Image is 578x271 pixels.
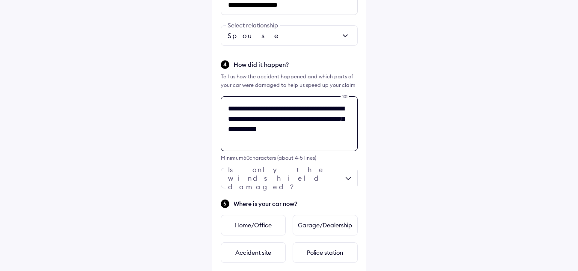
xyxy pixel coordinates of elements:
div: Police station [293,242,358,263]
div: Home/Office [221,215,286,235]
span: Where is your car now? [234,200,358,208]
div: Tell us how the accident happened and which parts of your car were damaged to help us speed up yo... [221,72,358,89]
div: Minimum 50 characters (about 4-5 lines) [221,155,358,161]
span: How did it happen? [234,60,358,69]
span: Spouse [228,31,280,40]
div: Garage/Dealership [293,215,358,235]
div: Accident site [221,242,286,263]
